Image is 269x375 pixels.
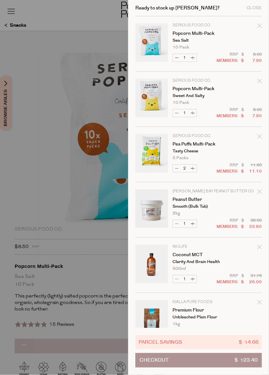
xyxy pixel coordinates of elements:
input: QTY Peanut Butter [181,220,189,228]
div: Remove Peanut Butter [257,188,262,197]
div: Remove Premium Flour [257,299,262,308]
span: Parcel Savings [139,339,182,346]
span: 1kg [172,322,180,326]
p: Niulife [172,245,223,249]
div: Remove Popcorn Multi-Pack [257,78,262,87]
input: QTY Popcorn Multi-Pack [181,109,189,117]
span: 500ml [172,267,186,271]
span: 10 Pack [172,101,189,105]
span: Checkout [140,354,169,367]
a: Pea Puffs Multi-Pack [172,142,223,146]
p: Kialla Pure Foods [172,300,223,304]
p: Sweet and Salty [172,94,223,98]
p: Tasty Cheese [172,149,223,153]
a: Peanut Butter [172,197,223,202]
p: Serious Food Co. [172,23,223,27]
a: Popcorn Multi-Pack [172,31,223,36]
span: $ 14.66 [239,339,259,346]
div: Remove Popcorn Multi-Pack [257,22,262,31]
a: Premium Flour [172,308,223,312]
p: Clarity and Brain Health [172,260,223,264]
p: Unbleached Plain Flour [172,315,223,319]
a: Coconut MCT [172,253,223,257]
a: Popcorn Multi-Pack [172,87,223,91]
p: Sea Salt [172,38,223,43]
input: QTY Coconut MCT [181,275,189,283]
p: Smooth (Bulk Tub) [172,204,223,209]
span: 10 Pack [172,45,189,49]
button: Checkout$ 123.40 [135,353,262,368]
input: QTY Pea Puffs Multi-Pack [181,165,189,172]
span: 2kg [172,211,180,215]
p: [PERSON_NAME] Bay Peanut Butter Co [172,189,223,193]
span: 5 Packs [172,156,188,160]
span: $ 123.40 [234,354,258,367]
div: Remove Pea Puffs Multi-Pack [257,133,262,142]
h2: Ready to stock up [PERSON_NAME]? [135,6,220,10]
p: Serious Food Co. [172,79,223,83]
p: Serious Food Co. [172,134,223,138]
div: Remove Coconut MCT [257,244,262,253]
input: QTY Popcorn Multi-Pack [181,54,189,62]
div: Close [247,6,262,10]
